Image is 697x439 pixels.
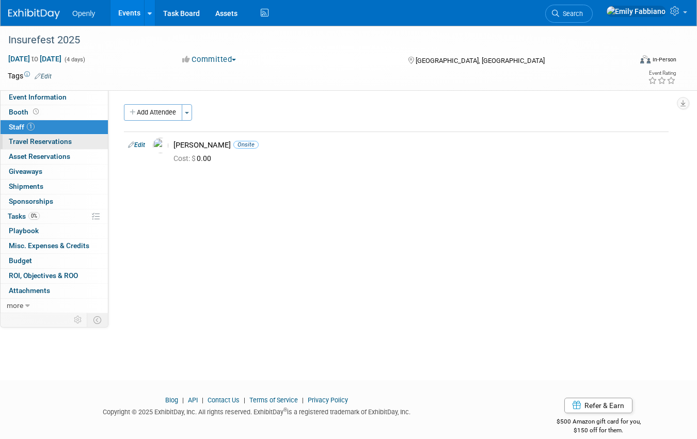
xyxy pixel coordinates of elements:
span: Sponsorships [9,197,53,205]
a: Edit [35,73,52,80]
span: | [199,396,206,404]
span: Travel Reservations [9,137,72,145]
span: Openly [72,9,95,18]
button: Add Attendee [124,104,182,121]
a: Tasks0% [1,209,108,224]
span: | [180,396,186,404]
div: $500 Amazon gift card for you, [521,411,676,434]
span: Event Information [9,93,67,101]
div: Event Rating [648,71,676,76]
div: [PERSON_NAME] [173,140,664,150]
a: Search [545,5,593,23]
span: Onsite [233,141,259,149]
span: Booth [9,108,41,116]
td: Toggle Event Tabs [87,313,108,327]
a: Playbook [1,224,108,238]
div: $150 off for them. [521,426,676,435]
span: Giveaways [9,167,42,175]
a: Privacy Policy [308,396,348,404]
span: Misc. Expenses & Credits [9,241,89,250]
a: Sponsorships [1,194,108,209]
td: Personalize Event Tab Strip [69,313,87,327]
div: In-Person [652,56,676,63]
div: Insurefest 2025 [5,31,620,50]
span: ROI, Objectives & ROO [9,271,78,280]
span: 1 [27,123,35,131]
button: Committed [179,54,240,65]
a: Attachments [1,284,108,298]
div: Copyright © 2025 ExhibitDay, Inc. All rights reserved. ExhibitDay is a registered trademark of Ex... [8,405,505,417]
a: Blog [165,396,178,404]
a: API [188,396,198,404]
a: Booth [1,105,108,120]
a: Giveaways [1,165,108,179]
span: Attachments [9,286,50,295]
td: Tags [8,71,52,81]
span: | [241,396,248,404]
span: 0% [28,212,40,220]
span: Booth not reserved yet [31,108,41,116]
a: Refer & Earn [564,398,632,413]
span: to [30,55,40,63]
img: ExhibitDay [8,9,60,19]
a: Budget [1,254,108,268]
a: Shipments [1,180,108,194]
span: Tasks [8,212,40,220]
span: Staff [9,123,35,131]
span: Search [559,10,583,18]
a: Asset Reservations [1,150,108,164]
a: Event Information [1,90,108,105]
span: Budget [9,256,32,265]
a: Misc. Expenses & Credits [1,239,108,253]
div: Event Format [578,54,676,69]
a: Contact Us [208,396,240,404]
img: Emily Fabbiano [606,6,666,17]
span: 0.00 [173,154,215,162]
span: Playbook [9,226,39,235]
a: ROI, Objectives & ROO [1,269,108,283]
span: [DATE] [DATE] [8,54,62,63]
span: (4 days) [64,56,85,63]
a: Staff1 [1,120,108,135]
a: Edit [128,141,145,149]
a: more [1,299,108,313]
img: Format-Inperson.png [640,55,651,63]
a: Travel Reservations [1,135,108,149]
sup: ® [283,407,287,413]
span: Cost: $ [173,154,197,162]
span: more [7,301,23,310]
span: Asset Reservations [9,152,70,160]
a: Terms of Service [249,396,298,404]
span: [GEOGRAPHIC_DATA], [GEOGRAPHIC_DATA] [416,57,545,64]
span: Shipments [9,182,43,190]
span: | [299,396,306,404]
